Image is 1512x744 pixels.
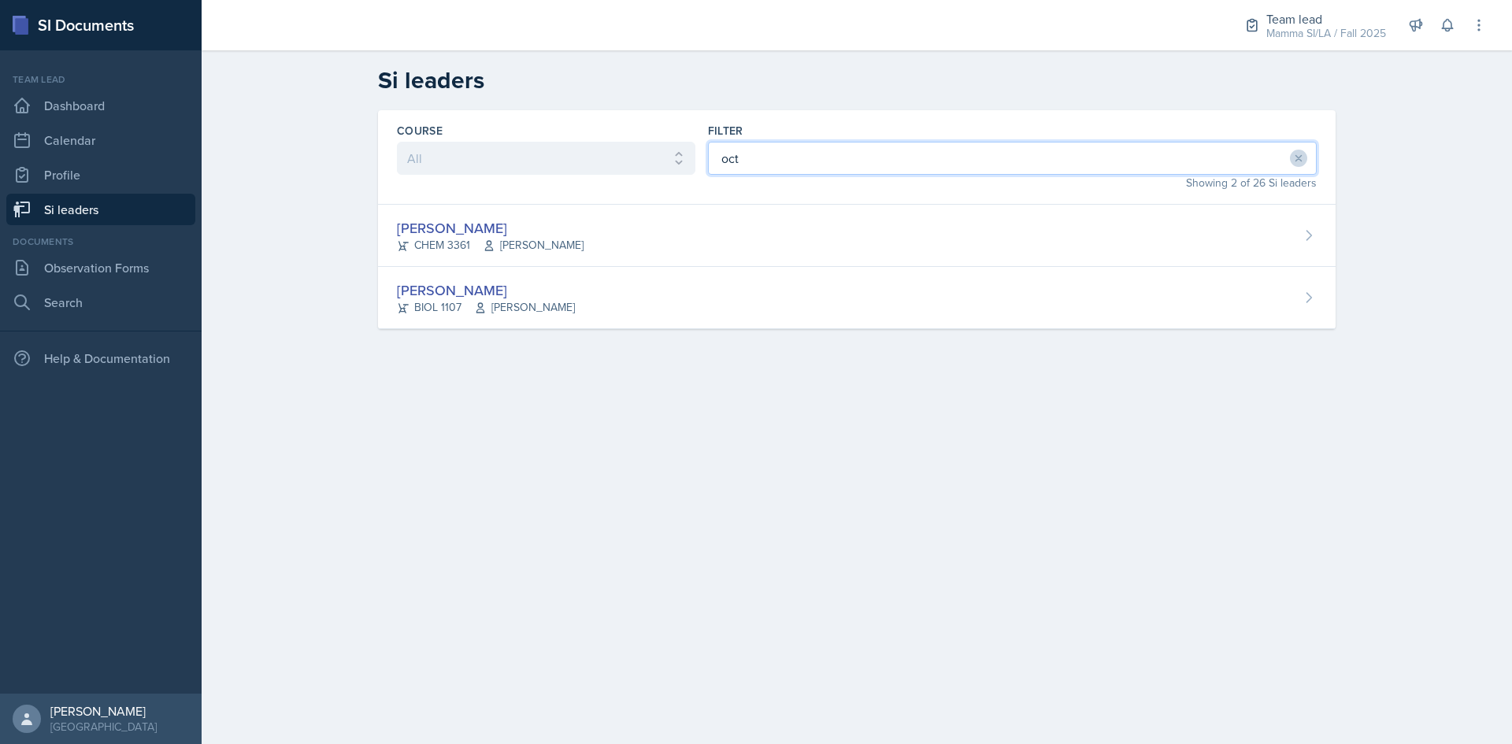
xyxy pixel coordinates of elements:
[397,279,575,301] div: [PERSON_NAME]
[708,142,1317,175] input: Filter
[6,194,195,225] a: Si leaders
[6,287,195,318] a: Search
[6,342,195,374] div: Help & Documentation
[6,90,195,121] a: Dashboard
[50,703,157,719] div: [PERSON_NAME]
[483,237,584,254] span: [PERSON_NAME]
[6,72,195,87] div: Team lead
[6,235,195,249] div: Documents
[50,719,157,735] div: [GEOGRAPHIC_DATA]
[378,205,1336,267] a: [PERSON_NAME] CHEM 3361[PERSON_NAME]
[378,267,1336,329] a: [PERSON_NAME] BIOL 1107[PERSON_NAME]
[1266,25,1386,42] div: Mamma SI/LA / Fall 2025
[378,66,1336,94] h2: Si leaders
[397,299,575,316] div: BIOL 1107
[397,217,584,239] div: [PERSON_NAME]
[6,124,195,156] a: Calendar
[708,123,743,139] label: Filter
[6,159,195,191] a: Profile
[397,237,584,254] div: CHEM 3361
[474,299,575,316] span: [PERSON_NAME]
[6,252,195,283] a: Observation Forms
[1266,9,1386,28] div: Team lead
[397,123,443,139] label: Course
[708,175,1317,191] div: Showing 2 of 26 Si leaders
